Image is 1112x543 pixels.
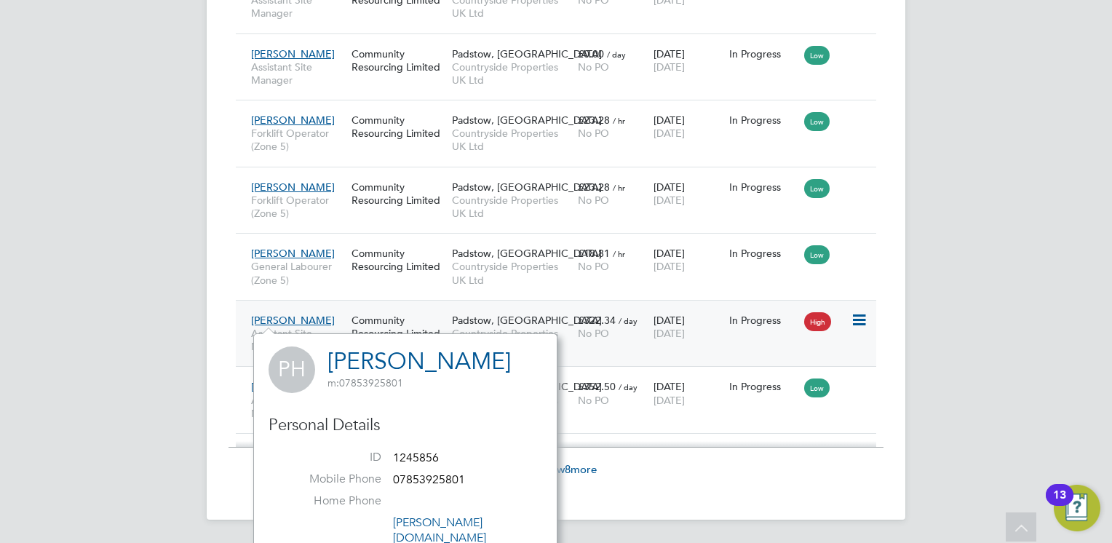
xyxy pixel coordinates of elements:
[452,314,602,327] span: Padstow, [GEOGRAPHIC_DATA]
[578,327,609,340] span: No PO
[348,106,448,147] div: Community Resourcing Limited
[729,114,798,127] div: In Progress
[804,179,830,198] span: Low
[578,394,609,407] span: No PO
[247,173,876,185] a: [PERSON_NAME]Forklift Operator (Zone 5)Community Resourcing LimitedPadstow, [GEOGRAPHIC_DATA]Coun...
[251,247,335,260] span: [PERSON_NAME]
[729,47,798,60] div: In Progress
[348,40,448,81] div: Community Resourcing Limited
[251,327,344,353] span: Assistant Site Manager
[729,314,798,327] div: In Progress
[247,106,876,118] a: [PERSON_NAME]Forklift Operator (Zone 5)Community Resourcing LimitedPadstow, [GEOGRAPHIC_DATA]Coun...
[578,60,609,74] span: No PO
[279,472,381,487] label: Mobile Phone
[578,260,609,273] span: No PO
[452,114,602,127] span: Padstow, [GEOGRAPHIC_DATA]
[247,372,876,384] a: [PERSON_NAME]Assistant Site ManagerCommunity Resourcing LimitedPadstow, [GEOGRAPHIC_DATA]Countrys...
[619,381,638,392] span: / day
[247,306,876,318] a: [PERSON_NAME]Assistant Site ManagerCommunity Resourcing LimitedPadstow, [GEOGRAPHIC_DATA]Countrys...
[613,182,625,193] span: / hr
[452,327,571,353] span: Countryside Properties UK Ltd
[251,60,344,87] span: Assistant Site Manager
[650,239,726,280] div: [DATE]
[650,173,726,214] div: [DATE]
[247,39,876,52] a: [PERSON_NAME]Assistant Site ManagerCommunity Resourcing LimitedPadstow, [GEOGRAPHIC_DATA]Countrys...
[654,127,685,140] span: [DATE]
[393,472,465,487] span: 07853925801
[578,47,604,60] span: £0.00
[1054,485,1100,531] button: Open Resource Center, 13 new notifications
[327,347,511,376] a: [PERSON_NAME]
[654,394,685,407] span: [DATE]
[578,314,616,327] span: £322.34
[578,127,609,140] span: No PO
[804,245,830,264] span: Low
[327,376,403,389] span: 07853925801
[251,394,344,420] span: Assistant Site Manager
[251,114,335,127] span: [PERSON_NAME]
[578,114,610,127] span: £23.28
[804,112,830,131] span: Low
[650,306,726,347] div: [DATE]
[607,49,626,60] span: / day
[327,376,339,389] span: m:
[654,327,685,340] span: [DATE]
[251,314,335,327] span: [PERSON_NAME]
[619,315,638,326] span: / day
[578,380,616,393] span: £352.50
[452,127,571,153] span: Countryside Properties UK Ltd
[251,127,344,153] span: Forklift Operator (Zone 5)
[729,247,798,260] div: In Progress
[393,451,439,466] span: 1245856
[650,373,726,413] div: [DATE]
[279,450,381,465] label: ID
[654,260,685,273] span: [DATE]
[565,462,571,476] span: 8
[251,194,344,220] span: Forklift Operator (Zone 5)
[452,260,571,286] span: Countryside Properties UK Ltd
[804,312,831,331] span: High
[613,248,625,259] span: / hr
[251,380,335,393] span: [PERSON_NAME]
[251,181,335,194] span: [PERSON_NAME]
[729,380,798,393] div: In Progress
[539,462,597,476] span: Show more
[269,346,315,393] span: PH
[279,494,381,509] label: Home Phone
[578,247,610,260] span: £18.81
[269,415,542,436] h3: Personal Details
[804,46,830,65] span: Low
[654,60,685,74] span: [DATE]
[1053,495,1066,514] div: 13
[804,378,830,397] span: Low
[578,194,609,207] span: No PO
[452,181,602,194] span: Padstow, [GEOGRAPHIC_DATA]
[650,106,726,147] div: [DATE]
[452,60,571,87] span: Countryside Properties UK Ltd
[247,239,876,251] a: [PERSON_NAME]General Labourer (Zone 5)Community Resourcing LimitedPadstow, [GEOGRAPHIC_DATA]Count...
[452,47,602,60] span: Padstow, [GEOGRAPHIC_DATA]
[348,173,448,214] div: Community Resourcing Limited
[729,181,798,194] div: In Progress
[613,115,625,126] span: / hr
[251,47,335,60] span: [PERSON_NAME]
[578,181,610,194] span: £23.28
[452,194,571,220] span: Countryside Properties UK Ltd
[654,194,685,207] span: [DATE]
[452,247,602,260] span: Padstow, [GEOGRAPHIC_DATA]
[650,40,726,81] div: [DATE]
[348,306,448,347] div: Community Resourcing Limited
[348,239,448,280] div: Community Resourcing Limited
[251,260,344,286] span: General Labourer (Zone 5)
